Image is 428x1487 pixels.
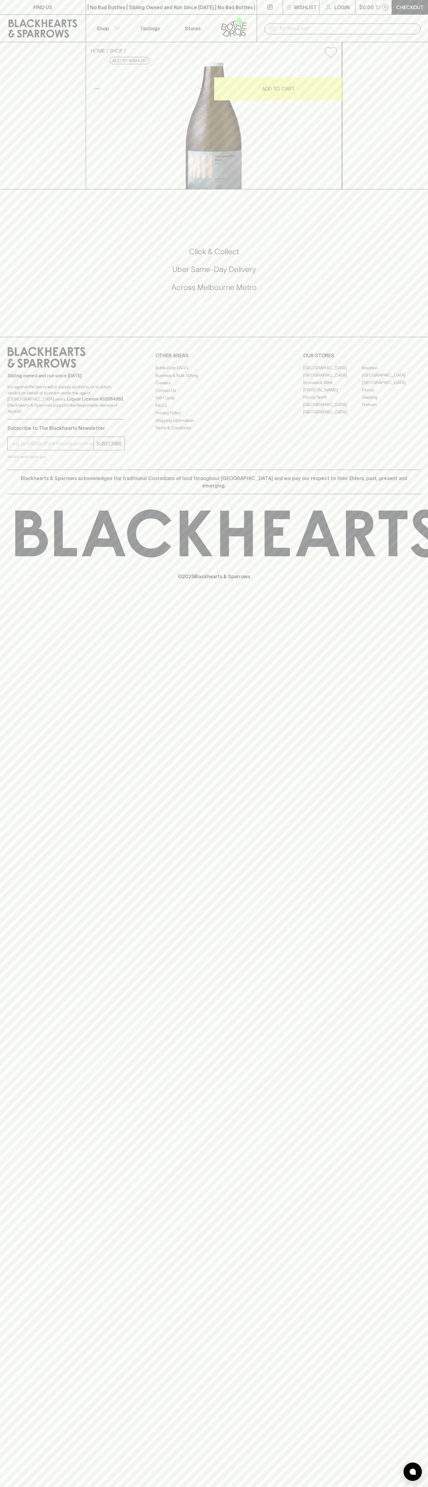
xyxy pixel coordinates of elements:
p: Stores [185,25,201,32]
p: ADD TO CART [262,85,295,92]
img: 40104.png [86,63,342,189]
a: Terms & Conditions [155,424,273,432]
p: SUBSCRIBE [96,440,122,447]
h5: Across Melbourne Metro [7,282,421,293]
a: Brunswick West [303,379,362,386]
p: Login [334,4,350,11]
a: Braddon [362,364,421,371]
a: Tastings [128,15,171,42]
p: Blackhearts & Sparrows acknowledges the traditional Custodians of land throughout [GEOGRAPHIC_DAT... [12,475,416,489]
p: It is against the law to sell or supply alcohol to, or to obtain alcohol on behalf of a person un... [7,384,125,414]
p: Checkout [396,4,424,11]
a: [GEOGRAPHIC_DATA] [362,371,421,379]
p: Shop [97,25,109,32]
a: [GEOGRAPHIC_DATA] [303,401,362,408]
h5: Uber Same-Day Delivery [7,264,421,274]
strong: Liquor License #32064953 [67,397,123,401]
p: Subscribe to The Blackhearts Newsletter [7,424,125,432]
a: Business & Bulk Gifting [155,372,273,379]
button: Add to wishlist [322,45,339,60]
a: Geelong [362,393,421,401]
a: Stores [171,15,214,42]
a: [GEOGRAPHIC_DATA] [303,371,362,379]
button: Add to wishlist [110,57,150,64]
a: Prahran [362,401,421,408]
a: Contact Us [155,387,273,394]
p: We will never spam you [7,454,125,460]
div: Call to action block [7,222,421,325]
a: Fitzroy North [303,393,362,401]
p: OUR STORES [303,352,421,359]
input: Try "Pinot noir" [279,24,416,34]
button: Shop [86,15,129,42]
button: ADD TO CART [214,77,342,100]
a: Fitzroy [362,386,421,393]
input: e.g. jane@blackheartsandsparrows.com.au [12,439,94,449]
p: Wishlist [294,4,317,11]
img: bubble-icon [410,1469,416,1475]
a: Gift Cards [155,394,273,402]
a: SHOP [110,48,123,54]
a: HOME [91,48,105,54]
a: Bottle Drop FAQ's [155,364,273,372]
a: [GEOGRAPHIC_DATA] [303,408,362,416]
a: FAQ's [155,402,273,409]
p: Sibling owned and run since [DATE] [7,373,125,379]
p: Tastings [140,25,160,32]
h5: Click & Collect [7,247,421,257]
p: OTHER AREAS [155,352,273,359]
p: 0 [384,6,386,9]
a: [PERSON_NAME] [303,386,362,393]
button: SUBSCRIBE [94,437,125,450]
a: Shipping Information [155,417,273,424]
a: [GEOGRAPHIC_DATA] [303,364,362,371]
p: FIND US [33,4,52,11]
a: Careers [155,379,273,387]
a: Privacy Policy [155,409,273,417]
p: $0.00 [359,4,374,11]
a: [GEOGRAPHIC_DATA] [362,379,421,386]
